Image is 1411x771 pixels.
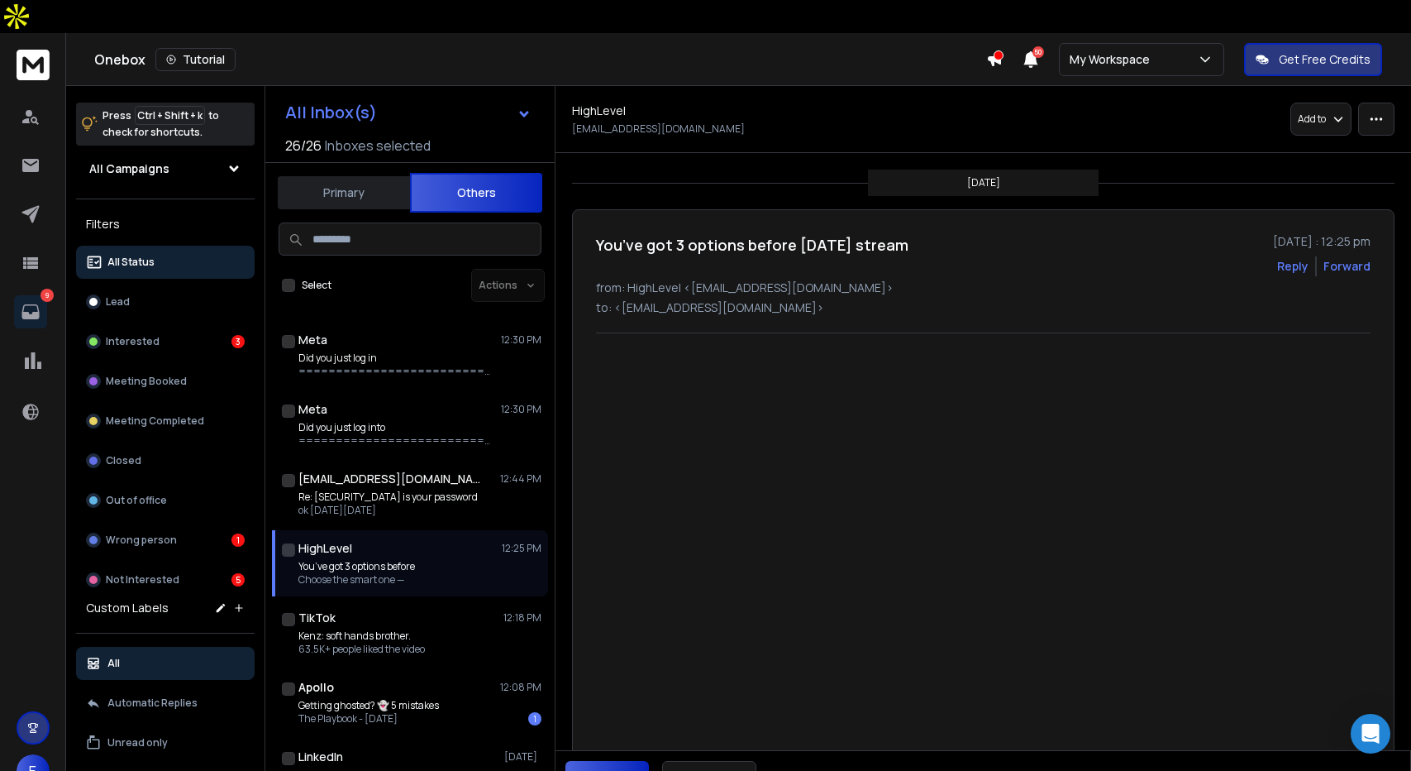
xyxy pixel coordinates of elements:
[107,256,155,269] p: All Status
[106,335,160,348] p: Interested
[298,610,336,626] h1: TikTok
[298,434,497,448] p: ======================================== Was this you? ======================================== Hi
[500,681,541,694] p: 12:08 PM
[76,152,255,185] button: All Campaigns
[106,295,130,309] p: Lead
[325,136,431,156] h3: Inboxes selected
[76,524,255,557] button: Wrong person1
[596,233,908,256] h1: You’ve got 3 options before [DATE] stream
[298,699,439,712] p: Getting ghosted? 👻 5 mistakes
[106,454,141,467] p: Closed
[504,750,541,764] p: [DATE]
[298,540,352,557] h1: HighLevel
[572,122,745,136] p: [EMAIL_ADDRESS][DOMAIN_NAME]
[1323,258,1370,275] div: Forward
[231,335,245,348] div: 3
[1279,51,1370,68] p: Get Free Credits
[298,401,327,418] h1: Meta
[528,712,541,726] div: 1
[155,48,236,71] button: Tutorial
[285,104,377,121] h1: All Inbox(s)
[76,285,255,318] button: Lead
[298,471,480,487] h1: [EMAIL_ADDRESS][DOMAIN_NAME]
[298,679,334,696] h1: Apollo
[298,749,343,765] h1: LinkedIn
[967,176,1000,189] p: [DATE]
[278,175,410,211] button: Primary
[298,352,497,365] p: Did you just log in
[298,560,415,573] p: You’ve got 3 options before
[1244,43,1382,76] button: Get Free Credits
[501,333,541,347] p: 12:30 PM
[94,48,986,71] div: Onebox
[76,726,255,759] button: Unread only
[76,647,255,680] button: All
[298,712,439,726] p: The Playbook - [DATE]
[231,534,245,547] div: 1
[106,375,187,388] p: Meeting Booked
[572,103,626,119] h1: HighLevel
[86,600,169,616] h3: Custom Labels
[135,106,205,125] span: Ctrl + Shift + k
[298,504,478,517] p: ok [DATE][DATE]
[102,108,219,141] p: Press to check for shortcuts.
[1032,46,1044,58] span: 50
[596,299,1370,316] p: to: <[EMAIL_ADDRESS][DOMAIN_NAME]>
[107,697,198,710] p: Automatic Replies
[107,736,168,749] p: Unread only
[231,573,245,587] div: 5
[106,534,177,547] p: Wrong person
[272,96,545,129] button: All Inbox(s)
[107,657,120,670] p: All
[298,630,425,643] p: Kenz: soft hands brother.
[410,173,542,213] button: Others
[298,332,327,348] h1: Meta
[302,279,331,292] label: Select
[76,325,255,358] button: Interested3
[41,289,54,302] p: 9
[76,563,255,596] button: Not Interested5
[106,573,179,587] p: Not Interested
[106,494,167,507] p: Out of office
[76,405,255,438] button: Meeting Completed
[1277,258,1309,275] button: Reply
[76,444,255,477] button: Closed
[500,472,541,486] p: 12:44 PM
[502,542,541,555] p: 12:25 PM
[298,421,497,434] p: Did you just log into
[1273,233,1370,250] p: [DATE] : 12:25 pm
[298,491,478,504] p: Re: [SECURITY_DATA] is your password
[14,295,47,328] a: 9
[76,246,255,279] button: All Status
[76,213,255,236] h3: Filters
[298,365,497,378] p: ======================================== This wasn't me [URL][DOMAIN_NAME][PERSON_NAME][EMAIL_ADD...
[1351,714,1390,754] div: Open Intercom Messenger
[76,484,255,517] button: Out of office
[76,687,255,720] button: Automatic Replies
[298,573,415,587] p: Choose the smart one —
[596,280,1370,296] p: from: HighLevel <[EMAIL_ADDRESS][DOMAIN_NAME]>
[89,160,169,177] h1: All Campaigns
[106,414,204,428] p: Meeting Completed
[285,136,322,156] span: 26 / 26
[1070,51,1156,68] p: My Workspace
[1298,113,1326,126] p: Add to
[503,611,541,625] p: 12:18 PM
[298,643,425,656] p: 63.5K+ people liked the video
[501,403,541,416] p: 12:30 PM
[76,365,255,398] button: Meeting Booked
